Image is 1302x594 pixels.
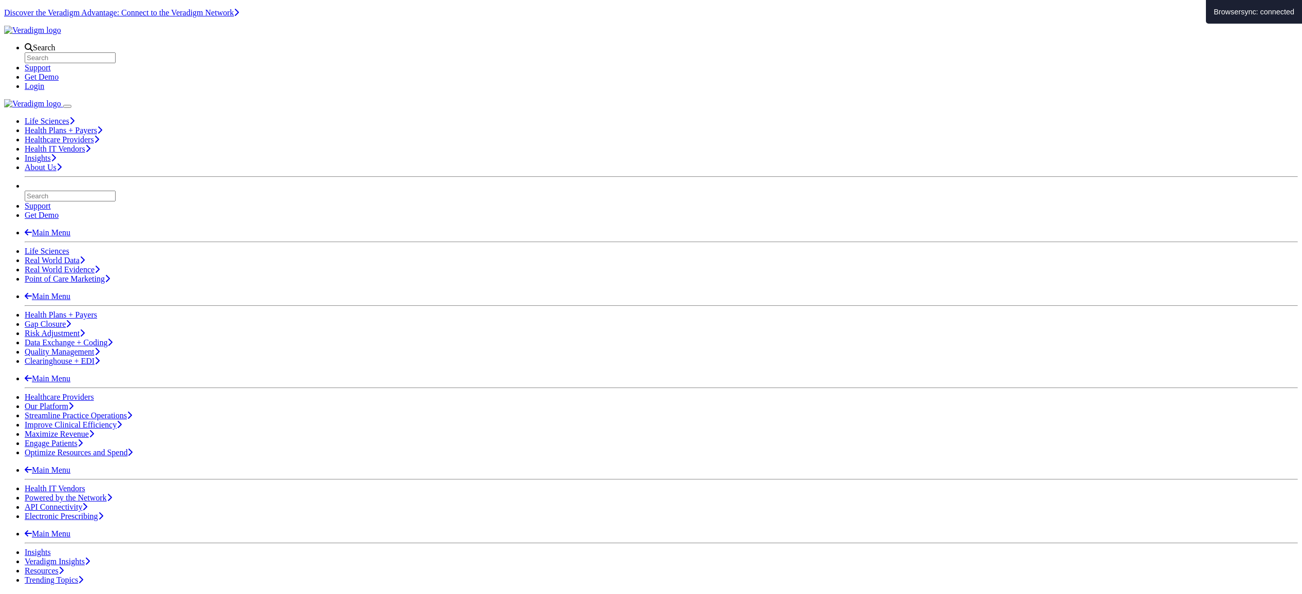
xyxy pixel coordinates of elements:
a: Electronic Prescribing [25,512,103,521]
a: Point of Care Marketing [25,274,110,283]
a: Life Sciences [25,117,75,125]
a: Main Menu [25,292,70,301]
input: Search [25,191,116,201]
a: Healthcare Providers [25,393,94,401]
a: Resources [25,566,64,575]
a: Engage Patients [25,439,83,448]
a: Our Platform [25,402,73,411]
a: Healthcare Providers [25,135,99,144]
a: Support [25,63,51,72]
a: Trending Topics [25,576,83,584]
a: Discover the Veradigm Advantage: Connect to the Veradigm NetworkLearn More [4,8,239,17]
a: Health IT Vendors [25,144,90,153]
a: API Connectivity [25,503,87,511]
a: Real World Data [25,256,85,265]
a: Life Sciences [25,247,69,255]
a: Data Exchange + Coding [25,338,113,347]
a: Health Plans + Payers [25,310,97,319]
a: Optimize Resources and Spend [25,448,133,457]
a: Health IT Vendors [25,484,85,493]
a: Support [25,201,51,210]
a: Insights [25,154,56,162]
a: Powered by the Network [25,493,112,502]
a: Search [25,43,55,52]
section: Covid alert [4,8,1298,17]
a: Risk Adjustment [25,329,85,338]
a: Maximize Revenue [25,430,94,438]
span: Learn More [234,8,239,17]
a: Veradigm Insights [25,557,90,566]
input: Search [25,52,116,63]
a: Main Menu [25,529,70,538]
a: About Us [25,163,62,172]
img: Veradigm logo [4,26,61,35]
a: Streamline Practice Operations [25,411,132,420]
a: Improve Clinical Efficiency [25,420,122,429]
a: Main Menu [25,228,70,237]
a: Real World Evidence [25,265,100,274]
a: Veradigm logo [4,26,61,34]
a: Gap Closure [25,320,71,328]
a: Get Demo [25,72,59,81]
a: Veradigm logo [4,99,63,108]
button: Toggle Navigation Menu [63,105,71,108]
a: Health Plans + Payers [25,126,102,135]
a: Insights [25,548,51,556]
a: Main Menu [25,374,70,383]
a: Main Menu [25,466,70,474]
a: Login [25,82,44,90]
a: Clearinghouse + EDI [25,357,100,365]
a: Get Demo [25,211,59,219]
a: Quality Management [25,347,100,356]
img: Veradigm logo [4,99,61,108]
